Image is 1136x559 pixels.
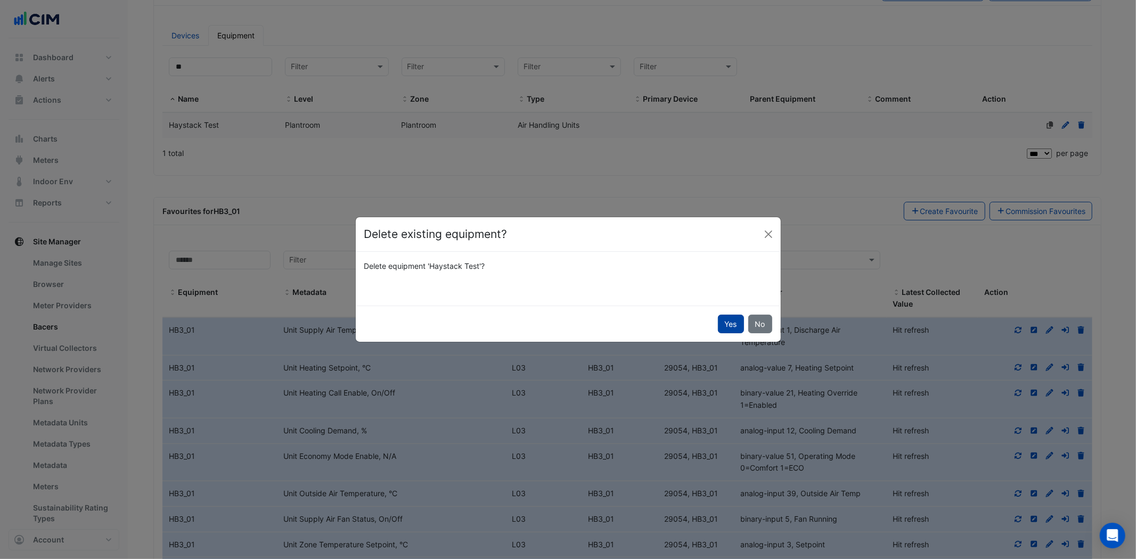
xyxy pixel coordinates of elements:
[358,260,779,272] div: Delete equipment 'Haystack Test'?
[364,226,508,243] h4: Delete existing equipment?
[748,315,772,333] button: No
[761,226,777,242] button: Close
[1100,523,1125,548] div: Open Intercom Messenger
[718,315,744,333] button: Yes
